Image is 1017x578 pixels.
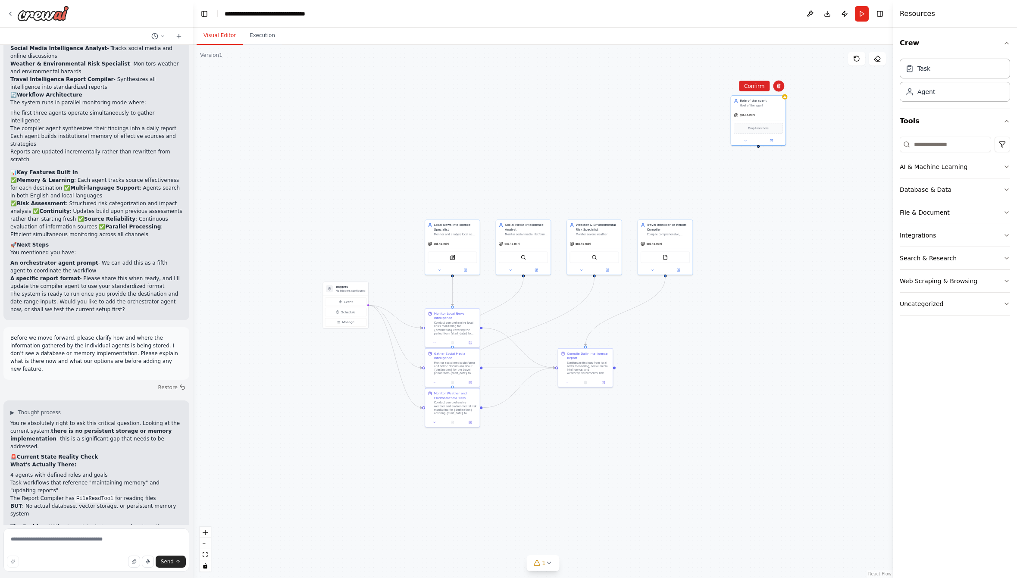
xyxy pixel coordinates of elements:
span: Thought process [18,409,61,416]
span: gpt-4o-mini [646,242,662,245]
img: Logo [17,6,69,21]
button: Open in side panel [759,138,784,143]
img: SerplyNewsSearchTool [450,255,455,260]
div: Monitor and analyze local news in {destination} from {start_date} to {end_date}, focusing on even... [434,232,477,236]
h2: 🚨 [10,453,182,461]
button: Start a new chat [172,31,186,41]
button: Database & Data [900,178,1010,201]
div: Database & Data [900,185,951,194]
button: ▶Thought process [10,409,61,416]
button: Open in side panel [596,380,611,385]
li: - Tracks social media and online discussions [10,44,182,60]
div: Synthesize findings from local news monitoring, social media intelligence, and weather/environmen... [567,361,610,375]
g: Edge from ec6b3b61-5cc1-4341-bb8e-84064339a16e to dd6c170a-2a1b-43be-ae70-60f43e899f6a [450,277,596,385]
div: Monitor Local News Intelligence [434,311,477,320]
button: No output available [443,340,462,345]
span: gpt-4o-mini [739,113,755,117]
button: Open in side panel [463,380,478,385]
p: Before we move forward, please clarify how and where the information gathered by the individual a... [10,334,182,373]
li: - Monitors weather and environmental hazards [10,60,182,75]
div: Monitor Weather and Environmental Risks [434,391,477,400]
img: SerperDevTool [591,255,597,260]
div: TriggersNo triggers configuredEventScheduleManage [323,282,369,329]
div: Compile Daily Intelligence Report [567,351,610,360]
strong: Workflow Architecture [17,92,82,98]
strong: Current State Reality Check [17,454,98,460]
button: Open in side panel [463,420,478,425]
strong: Next Steps [17,242,49,248]
div: Version 1 [200,52,222,59]
g: Edge from 9d6cc715-81f6-44b4-87a7-084c45af2ac5 to 9ffc16bc-9c19-4dc5-ac8b-e7031bd6108b [583,277,667,346]
span: Manage [342,320,355,324]
button: zoom in [200,527,211,538]
button: Open in side panel [595,268,620,273]
g: Edge from 6ac83585-2110-4143-9574-4ec4a9279cd3 to cd6ce63c-a488-4eb1-b4d5-a05f0e265c9e [450,277,526,346]
strong: An orchestrator agent prompt [10,260,98,266]
p: The system runs in parallel monitoring mode where: [10,99,182,106]
div: Role of the agentGoal of the agentgpt-4o-miniDrop tools here [731,96,786,146]
h3: Triggers [335,285,365,289]
button: File & Document [900,201,1010,224]
button: Improve this prompt [7,556,19,568]
li: - Please share this when ready, and I'll update the compiler agent to use your standardized format [10,275,182,290]
p: The system is ready to run once you provide the destination and date range inputs. Would you like... [10,290,182,313]
button: Upload files [128,556,140,568]
div: Weather & Environmental Risk Specialist [576,223,619,232]
p: You're absolutely right to ask this critical question. Looking at the current system, - this is a... [10,419,182,450]
div: Gather Social Media IntelligenceMonitor social media platforms and online discussions about {dest... [425,348,480,387]
div: Monitor social media platforms and online discussions about {destination} from {start_date} to {e... [505,232,548,236]
strong: Continuity [39,208,69,214]
div: Local News Intelligence SpecialistMonitor and analyze local news in {destination} from {start_dat... [425,220,480,275]
p: You mentioned you have: [10,249,182,256]
g: Edge from dd6c170a-2a1b-43be-ae70-60f43e899f6a to 9ffc16bc-9c19-4dc5-ac8b-e7031bd6108b [482,366,555,410]
div: Monitor severe weather conditions, natural disasters, and environmental hazards for {destination}... [576,232,619,236]
div: Web Scraping & Browsing [900,277,977,285]
div: Crew [900,55,1010,109]
span: 1 [542,559,546,567]
li: Each agent builds institutional memory of effective sources and strategies [10,132,182,148]
div: Compile comprehensive, standardized intelligence reports for {destination} from {start_date} to {... [647,232,690,236]
li: The compiler agent synthesizes their findings into a daily report [10,125,182,132]
button: Uncategorized [900,293,1010,315]
div: Task [917,64,930,73]
div: Travel Intelligence Report Compiler [647,223,690,232]
button: Visual Editor [197,27,243,45]
button: Send [156,556,186,568]
strong: Source Reliability [84,216,135,222]
div: Travel Intelligence Report CompilerCompile comprehensive, standardized intelligence reports for {... [638,220,693,275]
p: ✅ : Each agent tracks source effectiveness for each destination ✅ : Agents search in both English... [10,176,182,238]
div: Gather Social Media Intelligence [434,351,477,360]
div: Social Media Intelligence AnalystMonitor social media platforms and online discussions about {des... [496,220,551,275]
g: Edge from 5d79a907-73ef-4dfd-8f9b-d4d743f834fb to 9ffc16bc-9c19-4dc5-ac8b-e7031bd6108b [482,326,555,370]
button: No output available [443,420,462,425]
span: Event [344,300,353,304]
div: Weather & Environmental Risk SpecialistMonitor severe weather conditions, natural disasters, and ... [566,220,622,275]
button: 1 [526,555,560,571]
button: Restore [154,381,189,394]
div: Monitor social media platforms and online discussions about {destination} for the travel period f... [434,361,477,375]
button: Open in side panel [524,268,549,273]
h2: 🚀 [10,241,182,249]
button: Open in side panel [453,268,478,273]
img: SerperDevTool [521,255,526,260]
div: Uncategorized [900,300,943,308]
button: zoom out [200,538,211,549]
div: Goal of the agent [740,104,783,107]
strong: there is no persistent storage or memory implementation [10,428,172,442]
a: React Flow attribution [868,572,892,576]
strong: A specific report format [10,275,80,281]
button: Crew [900,31,1010,55]
button: Hide left sidebar [198,8,210,20]
g: Edge from triggers to 5d79a907-73ef-4dfd-8f9b-d4d743f834fb [368,303,422,330]
div: Agent [917,87,935,96]
strong: Risk Assessment [17,200,66,206]
button: No output available [443,380,462,385]
div: Search & Research [900,254,957,262]
div: Tools [900,133,1010,322]
div: File & Document [900,208,950,217]
button: Confirm [739,81,770,91]
strong: Social Media Intelligence Analyst [10,45,107,51]
g: Edge from cd6ce63c-a488-4eb1-b4d5-a05f0e265c9e to 9ffc16bc-9c19-4dc5-ac8b-e7031bd6108b [482,366,555,370]
img: FileReadTool [663,255,668,260]
g: Edge from triggers to dd6c170a-2a1b-43be-ae70-60f43e899f6a [368,303,422,410]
